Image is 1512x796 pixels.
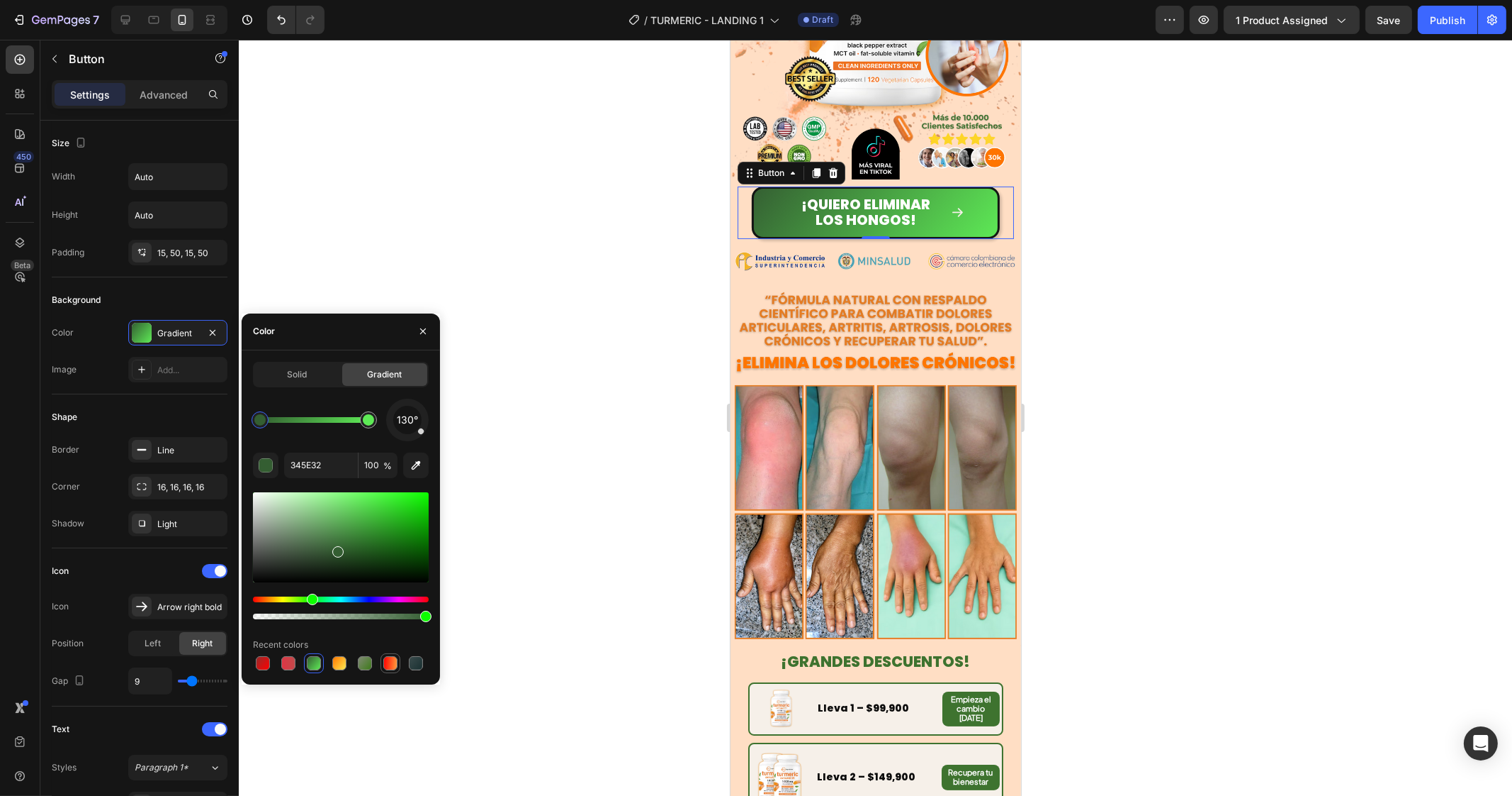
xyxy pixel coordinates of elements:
div: Width [52,170,75,183]
div: Position [52,637,84,650]
div: Gradient [157,327,198,340]
p: Button [69,50,189,67]
span: Left [145,637,162,650]
input: Auto [129,668,171,694]
div: Padding [52,246,84,259]
div: Color [253,325,275,338]
div: Color [52,326,74,339]
div: Shadow [52,517,84,530]
span: Save [1377,14,1401,26]
div: Publish [1430,13,1465,28]
div: Add... [157,364,224,377]
div: Open Intercom Messenger [1464,726,1498,761]
div: Undo/Redo [267,6,325,34]
button: 1 product assigned [1224,6,1360,34]
div: Corner [52,480,80,493]
span: / [644,13,648,28]
div: Line [157,444,224,457]
span: Solid [287,368,307,381]
span: TURMERIC - LANDING 1 [650,13,764,28]
span: 130° [397,411,418,429]
div: Height [52,209,78,221]
span: % [383,460,392,472]
div: Icon [52,600,69,613]
div: Hue [253,597,429,602]
button: Paragraph 1* [128,755,227,780]
button: Publish [1418,6,1477,34]
input: Eg: FFFFFF [284,453,358,478]
div: Text [52,723,69,736]
div: Border [52,443,79,456]
div: Image [52,363,77,376]
div: 450 [13,151,34,162]
div: Icon [52,565,69,577]
button: 7 [6,6,106,34]
input: Auto [129,164,227,189]
p: 7 [93,11,99,28]
div: Gap [52,672,88,691]
div: 15, 50, 15, 50 [157,247,224,260]
span: 1 product assigned [1236,13,1328,28]
div: Size [52,134,89,153]
div: Background [52,294,101,306]
div: Beta [11,260,34,271]
input: Auto [129,202,227,228]
span: Gradient [367,368,402,381]
span: Paragraph 1* [135,761,188,774]
p: Advanced [140,87,188,102]
div: 16, 16, 16, 16 [157,481,224,494]
p: Settings [70,87,110,102]
div: Arrow right bold [157,601,224,614]
span: Right [193,637,213,650]
div: Recent colors [253,639,308,651]
button: Save [1365,6,1412,34]
div: Light [157,518,224,531]
div: Shape [52,411,77,424]
div: Styles [52,761,77,774]
iframe: Design area [730,40,1021,796]
span: Draft [812,13,833,26]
